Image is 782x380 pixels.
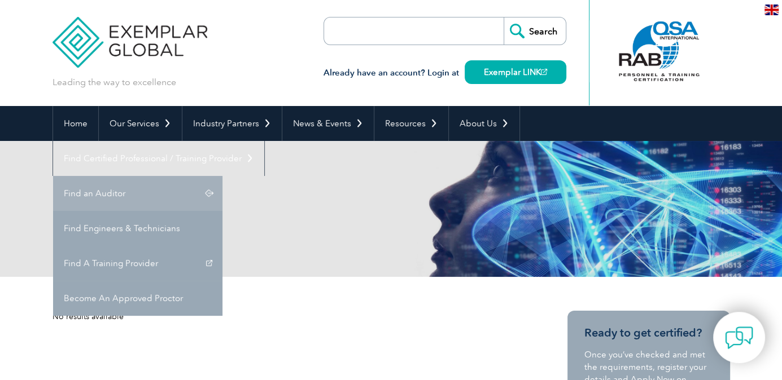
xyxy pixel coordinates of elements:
a: Find Certified Professional / Training Provider [53,141,264,176]
a: About Us [449,106,519,141]
a: Find Engineers & Technicians [53,211,222,246]
a: Our Services [99,106,182,141]
div: No results available [53,311,527,322]
h3: Ready to get certified? [584,326,713,340]
a: Find an Auditor [53,176,222,211]
a: News & Events [282,106,374,141]
a: Become An Approved Proctor [53,281,222,316]
a: Find A Training Provider [53,246,222,281]
img: contact-chat.png [725,324,753,352]
a: Home [53,106,98,141]
a: Exemplar LINK [465,60,566,84]
a: Industry Partners [182,106,282,141]
h3: Already have an account? Login at [324,66,566,80]
img: open_square.png [541,69,547,75]
img: en [764,5,779,15]
p: Results for: 154219611 [53,219,391,232]
a: Resources [374,106,448,141]
input: Search [504,17,566,45]
p: Leading the way to excellence [53,76,176,89]
h1: Search [53,186,486,208]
